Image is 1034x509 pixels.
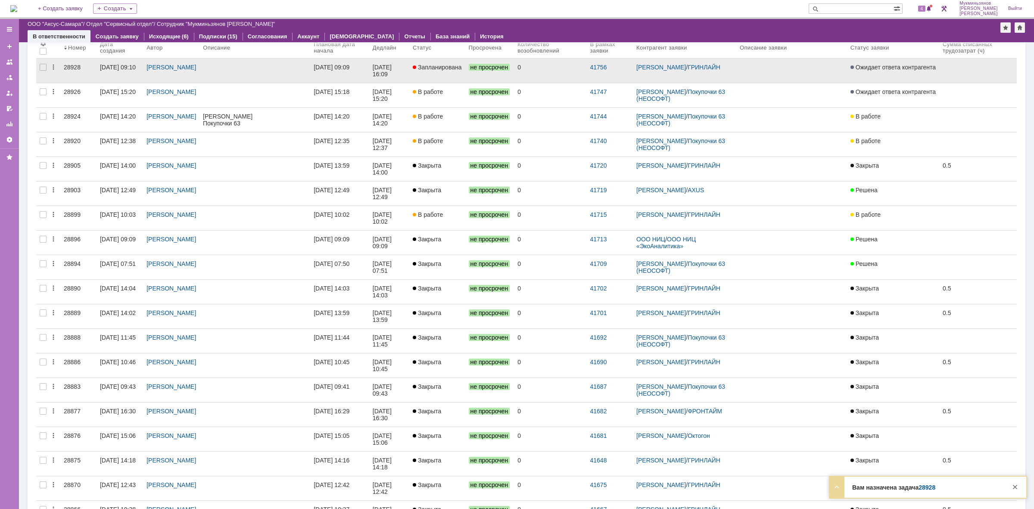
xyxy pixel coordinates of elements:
a: не просрочен [465,59,514,83]
a: [DATE] 14:20 [97,108,143,132]
a: [PERSON_NAME] [636,285,686,292]
div: Создать [93,3,137,14]
div: [DATE] 14:03 [314,285,349,292]
span: не просрочен [469,309,510,316]
div: [DATE] 10:02 [373,211,393,225]
div: 0 [517,113,583,120]
span: Закрыта [413,285,441,292]
a: Закрыта [409,304,465,328]
a: [DATE] 09:09 [310,231,369,255]
a: [PERSON_NAME] [636,187,686,194]
a: ГРИНЛАЙН [688,285,720,292]
div: [DATE] 15:20 [373,88,393,102]
a: [PERSON_NAME] [636,64,686,71]
div: [DATE] 11:45 [100,334,136,341]
div: 28926 [64,88,93,95]
a: Закрыта [409,157,465,181]
a: В работе [409,206,465,230]
a: Мои заявки [3,86,16,100]
span: Закрыта [413,236,441,243]
a: 41720 [590,162,607,169]
a: не просрочен [465,304,514,328]
span: не просрочен [469,285,510,292]
a: Покупочки 63 (НЕОСОФТ) [636,260,727,274]
a: Галстьян Степан Александрович [123,66,134,77]
div: 0 [517,211,583,218]
a: [PERSON_NAME] [146,211,196,218]
div: 28928 [64,64,93,71]
a: 28926 [60,83,97,107]
a: [DATE] 12:37 [369,132,409,156]
a: [DATE] 15:20 [369,83,409,107]
a: В работе [847,206,939,230]
a: Задача: 28924 [123,206,164,213]
div: 0 [517,64,583,71]
img: logo [10,5,17,12]
th: Плановая дата начала [310,37,369,59]
a: [PERSON_NAME] [146,64,196,71]
a: 28928 [60,59,97,83]
a: Закрыта [409,280,465,304]
span: не просрочен [469,113,510,120]
a: 28896 [60,231,97,255]
a: [PERSON_NAME] [146,236,196,243]
a: [DEMOGRAPHIC_DATA] [330,33,394,40]
a: [DATE] 07:51 [97,255,143,279]
a: [DATE] 14:00 [97,157,143,181]
a: [DATE] 11:45 [97,329,143,353]
a: не просрочен [465,83,514,107]
span: Решена [850,236,878,243]
a: В работе [409,132,465,156]
a: 0 [514,231,586,255]
div: 28889 [64,309,93,316]
div: 28894 [64,260,93,267]
th: Номер [60,37,97,59]
span: Закрыта [413,260,441,267]
a: [DATE] 13:59 [310,304,369,328]
div: [DATE] 14:03 [373,285,393,299]
a: Решена [847,255,939,279]
a: [DATE] 12:38 [97,132,143,156]
div: 0 [517,137,583,144]
div: [DATE] 12:38 [100,137,136,144]
span: В работе [413,211,443,218]
a: Заявки в моей ответственности [3,71,16,84]
a: 28924 [60,108,97,132]
a: Закрыта [847,304,939,328]
a: Отдел "Сервисный отдел" [86,21,154,27]
a: Решена [847,231,939,255]
a: [DATE] 10:02 [310,206,369,230]
div: Дедлайн [373,44,396,51]
a: [DATE] 13:59 [310,157,369,181]
a: [PERSON_NAME] [146,260,196,267]
div: 28920 [64,137,93,144]
a: [DATE] 14:03 [310,280,369,304]
a: 28888 [60,329,97,353]
a: Запланирована [409,59,465,83]
span: Мукминьзянов [959,1,998,6]
a: AXUS [688,187,704,194]
a: Ожидает ответа контрагента [847,59,939,83]
a: [PERSON_NAME] [636,162,686,169]
a: не просрочен [465,108,514,132]
div: 0 [517,236,583,243]
div: 28924 [64,113,93,120]
a: Решена [847,181,939,206]
a: [DATE] 07:50 [310,255,369,279]
a: Закрыта [409,255,465,279]
a: В работе [847,108,939,132]
a: [DATE] 15:20 [97,83,143,107]
a: [DATE] 14:20 [310,108,369,132]
a: В ответственности [33,33,85,40]
div: 28888 [64,334,93,341]
div: [DATE] 13:59 [373,309,393,323]
a: Задача: 28899 [123,96,164,103]
span: не просрочен [469,88,510,95]
a: [DATE] 12:49 [369,181,409,206]
a: ООО НИЦ [636,236,665,243]
div: 28890 [64,285,93,292]
a: 0 [514,157,586,181]
a: 28920 [60,132,97,156]
a: В работе [847,132,939,156]
a: Галстьян Степан Александрович [123,177,134,187]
